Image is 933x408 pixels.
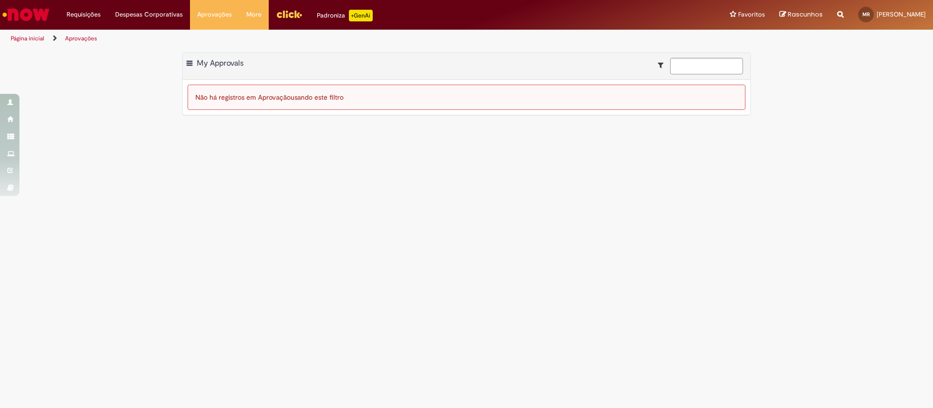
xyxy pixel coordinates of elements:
[67,10,101,19] span: Requisições
[291,93,344,102] span: usando este filtro
[788,10,823,19] span: Rascunhos
[317,10,373,21] div: Padroniza
[1,5,51,24] img: ServiceNow
[863,11,870,18] span: MR
[658,62,668,69] i: Mostrar filtros para: Suas Solicitações
[115,10,183,19] span: Despesas Corporativas
[276,7,302,21] img: click_logo_yellow_360x200.png
[188,85,745,110] div: Não há registros em Aprovação
[197,58,243,68] span: My Approvals
[197,10,232,19] span: Aprovações
[246,10,261,19] span: More
[65,35,97,42] a: Aprovações
[11,35,44,42] a: Página inicial
[738,10,765,19] span: Favoritos
[779,10,823,19] a: Rascunhos
[349,10,373,21] p: +GenAi
[877,10,926,18] span: [PERSON_NAME]
[7,30,615,48] ul: Trilhas de página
